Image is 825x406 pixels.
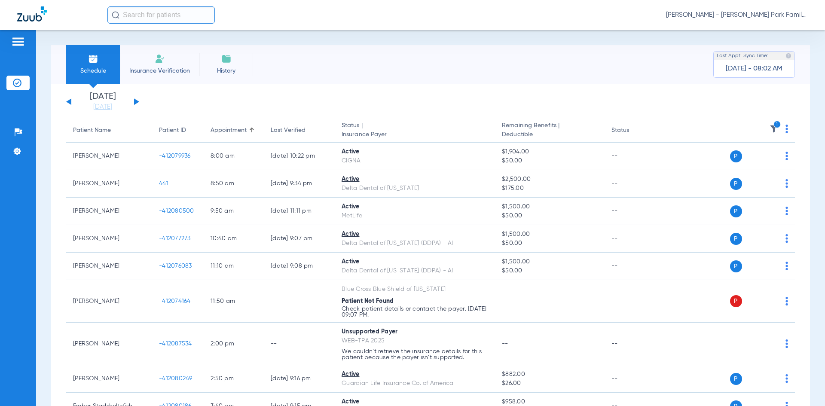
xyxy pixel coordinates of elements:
div: Unsupported Payer [342,327,488,336]
div: Patient ID [159,126,197,135]
span: $50.00 [502,211,597,220]
div: Delta Dental of [US_STATE] [342,184,488,193]
div: Active [342,230,488,239]
img: Schedule [88,54,98,64]
div: Patient ID [159,126,186,135]
div: Guardian Life Insurance Co. of America [342,379,488,388]
td: -- [264,323,335,365]
td: [PERSON_NAME] [66,253,152,280]
td: [PERSON_NAME] [66,225,152,253]
td: [PERSON_NAME] [66,143,152,170]
div: MetLife [342,211,488,220]
div: WEB-TPA 2025 [342,336,488,345]
span: -412074164 [159,298,191,304]
td: -- [605,225,663,253]
span: P [730,205,742,217]
span: $882.00 [502,370,597,379]
span: P [730,150,742,162]
span: -412080500 [159,208,194,214]
span: Deductible [502,130,597,139]
span: -412077273 [159,235,191,241]
span: $1,500.00 [502,202,597,211]
td: 11:10 AM [204,253,264,280]
td: [DATE] 11:11 PM [264,198,335,225]
td: -- [605,170,663,198]
div: Delta Dental of [US_STATE] (DDPA) - AI [342,266,488,275]
span: 441 [159,180,168,186]
img: hamburger-icon [11,37,25,47]
div: Patient Name [73,126,111,135]
span: -412076083 [159,263,192,269]
span: Insurance Payer [342,130,488,139]
span: Insurance Verification [126,67,193,75]
td: 8:00 AM [204,143,264,170]
span: Patient Not Found [342,298,394,304]
img: group-dot-blue.svg [785,207,788,215]
span: P [730,260,742,272]
img: group-dot-blue.svg [785,125,788,133]
span: $1,500.00 [502,257,597,266]
td: [PERSON_NAME] [66,365,152,393]
span: Last Appt. Sync Time: [717,52,768,60]
td: 2:00 PM [204,323,264,365]
td: [PERSON_NAME] [66,280,152,323]
img: group-dot-blue.svg [785,234,788,243]
span: P [730,373,742,385]
span: P [730,178,742,190]
div: Active [342,257,488,266]
p: Check patient details or contact the payer. [DATE] 09:07 PM. [342,306,488,318]
div: Active [342,202,488,211]
span: -- [502,341,508,347]
img: group-dot-blue.svg [785,179,788,188]
th: Remaining Benefits | [495,119,604,143]
td: -- [605,280,663,323]
div: Active [342,147,488,156]
td: -- [605,365,663,393]
td: [PERSON_NAME] [66,323,152,365]
span: P [730,295,742,307]
span: $1,904.00 [502,147,597,156]
span: [DATE] - 08:02 AM [726,64,782,73]
span: P [730,233,742,245]
td: [PERSON_NAME] [66,198,152,225]
span: $26.00 [502,379,597,388]
div: Appointment [211,126,257,135]
span: $175.00 [502,184,597,193]
td: 8:50 AM [204,170,264,198]
td: [DATE] 9:07 PM [264,225,335,253]
li: [DATE] [77,92,128,111]
img: Zuub Logo [17,6,47,21]
span: $2,500.00 [502,175,597,184]
div: Active [342,370,488,379]
span: -- [502,298,508,304]
div: Appointment [211,126,247,135]
td: -- [605,323,663,365]
img: group-dot-blue.svg [785,374,788,383]
td: [DATE] 9:16 PM [264,365,335,393]
span: History [206,67,247,75]
img: group-dot-blue.svg [785,339,788,348]
img: filter.svg [770,125,778,133]
td: -- [605,253,663,280]
th: Status | [335,119,495,143]
span: $50.00 [502,266,597,275]
td: [DATE] 9:34 PM [264,170,335,198]
span: $1,500.00 [502,230,597,239]
img: group-dot-blue.svg [785,152,788,160]
img: last sync help info [785,53,791,59]
input: Search for patients [107,6,215,24]
div: CIGNA [342,156,488,165]
span: $50.00 [502,239,597,248]
a: [DATE] [77,103,128,111]
td: [DATE] 9:08 PM [264,253,335,280]
td: -- [605,198,663,225]
img: Manual Insurance Verification [155,54,165,64]
i: 1 [773,121,781,128]
div: Patient Name [73,126,145,135]
img: group-dot-blue.svg [785,262,788,270]
td: -- [605,143,663,170]
td: [DATE] 10:22 PM [264,143,335,170]
img: group-dot-blue.svg [785,297,788,305]
td: 11:50 AM [204,280,264,323]
span: -412087534 [159,341,192,347]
